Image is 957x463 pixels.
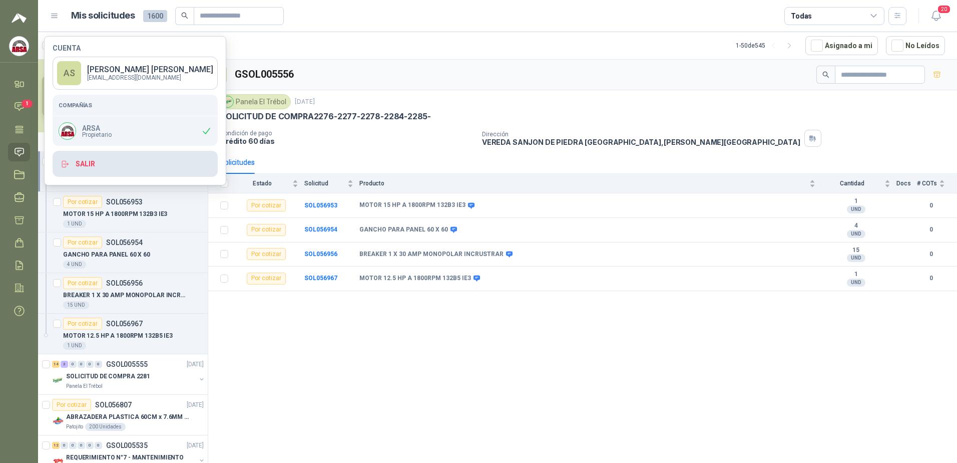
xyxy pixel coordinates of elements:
[187,441,204,450] p: [DATE]
[38,192,208,233] a: Por cotizarSOL056953MOTOR 15 HP A 1800RPM 132B3 IE31 UND
[66,423,83,431] p: Patojito
[63,277,102,289] div: Por cotizar
[359,251,504,259] b: BREAKER 1 X 30 AMP MONOPOLAR INCRUSTRAR
[220,111,431,122] p: SOLICITUD DE COMPRA2276-2277-2278-2284-2285-
[304,226,337,233] a: SOL056954
[917,201,945,210] b: 0
[187,400,204,410] p: [DATE]
[847,230,865,238] div: UND
[53,151,218,177] button: Salir
[247,273,286,285] div: Por cotizar
[482,138,800,146] p: VEREDA SANJON DE PIEDRA [GEOGRAPHIC_DATA] , [PERSON_NAME][GEOGRAPHIC_DATA]
[95,401,132,408] p: SOL056807
[220,94,291,109] div: Panela El Trébol
[917,174,957,193] th: # COTs
[821,180,882,187] span: Cantidad
[85,423,126,431] div: 200 Unidades
[78,361,85,368] div: 0
[106,442,148,449] p: GSOL005535
[791,11,812,22] div: Todas
[95,361,102,368] div: 0
[482,131,800,138] p: Dirección
[87,66,213,74] p: [PERSON_NAME] [PERSON_NAME]
[847,254,865,262] div: UND
[10,37,29,56] img: Company Logo
[95,442,102,449] div: 0
[896,174,917,193] th: Docs
[304,202,337,209] a: SOL056953
[359,201,465,209] b: MOTOR 15 HP A 1800RPM 132B3 IE3
[234,180,290,187] span: Estado
[69,361,77,368] div: 0
[736,38,797,54] div: 1 - 50 de 545
[52,442,60,449] div: 12
[66,372,150,381] p: SOLICITUD DE COMPRA 2281
[821,174,896,193] th: Cantidad
[143,10,167,22] span: 1600
[822,71,829,78] span: search
[220,130,474,137] p: Condición de pago
[63,196,102,208] div: Por cotizar
[821,222,890,230] b: 4
[82,125,112,132] p: ARSA
[304,174,359,193] th: Solicitud
[106,198,143,205] p: SOL056953
[304,180,345,187] span: Solicitud
[22,100,33,108] span: 1
[52,415,64,427] img: Company Logo
[63,220,86,228] div: 1 UND
[63,250,150,260] p: GANCHO PARA PANEL 60 X 60
[38,233,208,273] a: Por cotizarSOL056954GANCHO PARA PANEL 60 X 604 UND
[886,36,945,55] button: No Leídos
[106,239,143,246] p: SOL056954
[52,361,60,368] div: 14
[304,251,337,258] a: SOL056956
[821,271,890,279] b: 1
[61,442,68,449] div: 0
[220,137,474,145] p: Crédito 60 días
[917,180,937,187] span: # COTs
[187,360,204,369] p: [DATE]
[106,320,143,327] p: SOL056967
[295,97,315,107] p: [DATE]
[71,9,135,23] h1: Mis solicitudes
[63,318,102,330] div: Por cotizar
[359,180,807,187] span: Producto
[87,75,213,81] p: [EMAIL_ADDRESS][DOMAIN_NAME]
[78,442,85,449] div: 0
[52,374,64,386] img: Company Logo
[52,399,91,411] div: Por cotizar
[52,358,206,390] a: 14 3 0 0 0 0 GSOL005555[DATE] Company LogoSOLICITUD DE COMPRA 2281Panela El Trébol
[38,273,208,314] a: Por cotizarSOL056956BREAKER 1 X 30 AMP MONOPOLAR INCRUSTRAR15 UND
[917,274,945,283] b: 0
[63,237,102,249] div: Por cotizar
[63,331,173,341] p: MOTOR 12.5 HP A 1800RPM 132B5 IE3
[53,45,218,52] h4: Cuenta
[63,209,167,219] p: MOTOR 15 HP A 1800RPM 132B3 IE3
[847,279,865,287] div: UND
[359,174,821,193] th: Producto
[234,174,304,193] th: Estado
[304,275,337,282] a: SOL056967
[821,247,890,255] b: 15
[69,442,77,449] div: 0
[247,224,286,236] div: Por cotizar
[61,361,68,368] div: 3
[847,205,865,213] div: UND
[917,250,945,259] b: 0
[38,395,208,435] a: Por cotizarSOL056807[DATE] Company LogoABRAZADERA PLASTICA 60CM x 7.6MM ANCHAPatojito200 Unidades
[59,101,212,110] h5: Compañías
[63,291,188,300] p: BREAKER 1 X 30 AMP MONOPOLAR INCRUSTRAR
[106,280,143,287] p: SOL056956
[82,132,112,138] span: Propietario
[106,361,148,368] p: GSOL005555
[66,412,191,422] p: ABRAZADERA PLASTICA 60CM x 7.6MM ANCHA
[235,67,295,82] h3: GSOL005556
[247,199,286,211] div: Por cotizar
[359,226,448,234] b: GANCHO PARA PANEL 60 X 60
[63,301,89,309] div: 15 UND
